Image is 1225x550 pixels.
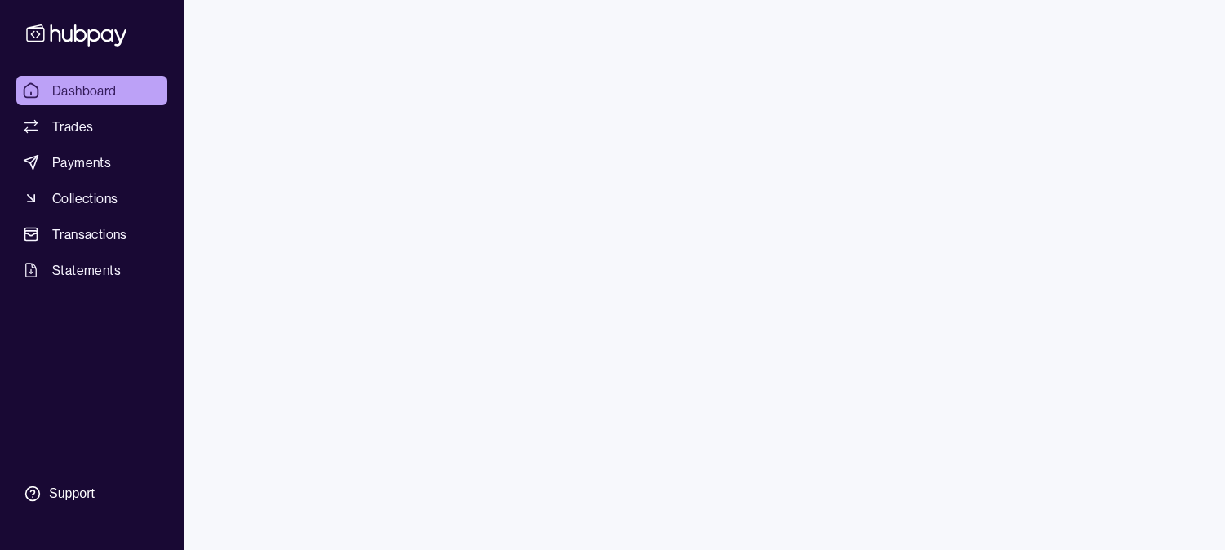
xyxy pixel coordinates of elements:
[52,117,93,136] span: Trades
[16,184,167,213] a: Collections
[52,189,118,208] span: Collections
[52,224,127,244] span: Transactions
[16,220,167,249] a: Transactions
[16,112,167,141] a: Trades
[16,255,167,285] a: Statements
[16,76,167,105] a: Dashboard
[52,260,121,280] span: Statements
[16,477,167,511] a: Support
[49,485,95,503] div: Support
[52,81,117,100] span: Dashboard
[52,153,111,172] span: Payments
[16,148,167,177] a: Payments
